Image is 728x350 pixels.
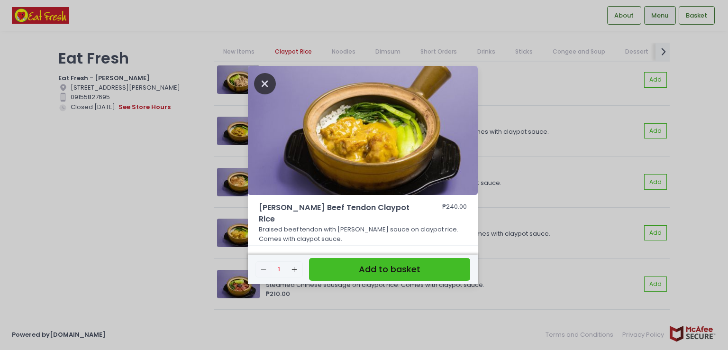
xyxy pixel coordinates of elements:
[442,202,467,225] div: ₱240.00
[259,225,467,243] p: Braised beef tendon with [PERSON_NAME] sauce on claypot rice. Comes with claypot sauce.
[259,202,415,225] span: [PERSON_NAME] Beef Tendon Claypot Rice
[309,258,470,281] button: Add to basket
[254,78,276,88] button: Close
[248,66,478,195] img: Curry Beef Tendon Claypot Rice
